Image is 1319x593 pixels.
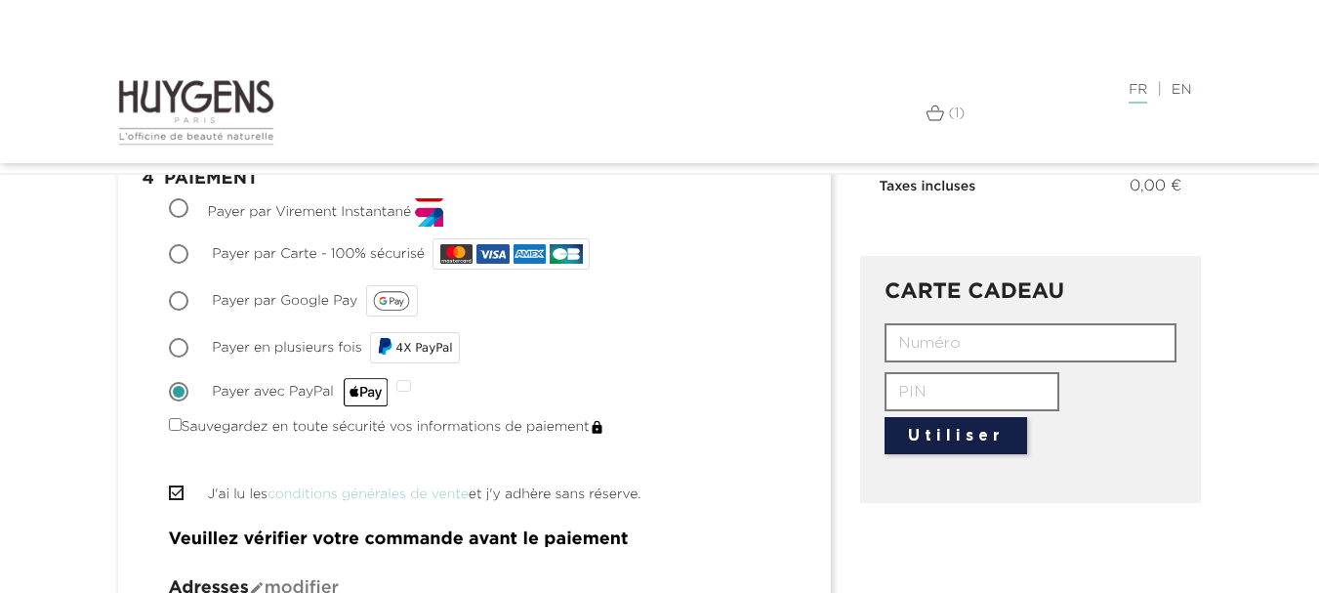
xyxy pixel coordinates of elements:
[169,484,186,501] i: 
[880,198,1182,229] iframe: PayPal Message 3
[590,420,604,435] img: lock
[880,180,976,193] span: Taxes incluses
[885,280,1176,304] h3: CARTE CADEAU
[208,205,412,219] span: Payer par Virement Instantané
[926,106,966,121] a: (1)
[212,247,425,261] span: Payer par Carte - 100% sécurisé
[133,160,816,199] h1: Paiement
[675,78,1202,102] div: |
[212,294,357,308] span: Payer par Google Pay
[118,78,275,147] img: Huygens logo
[550,244,582,264] img: CB_NATIONALE
[476,244,509,264] img: VISA
[1172,83,1191,97] a: EN
[133,160,164,199] span: 4
[212,341,361,355] span: Payer en plusieurs fois
[169,530,780,550] h4: Veuillez vérifier votre commande avant le paiement
[373,291,410,311] img: google_pay
[949,106,966,120] span: (1)
[885,372,1059,411] input: PIN
[440,244,473,264] img: MASTERCARD
[169,418,182,431] input: Sauvegardez en toute sécurité vos informations de paiementlock
[885,323,1176,362] input: Numéro
[1129,83,1147,104] a: FR
[396,341,453,355] span: 4X PayPal
[415,198,443,227] img: 29x29_square_gif.gif
[169,417,604,438] label: Sauvegardez en toute sécurité vos informations de paiement
[208,485,641,505] label: J'ai lu les et j'y adhère sans réserve.
[1130,175,1181,198] span: 0,00 €
[514,244,546,264] img: AMEX
[885,417,1027,454] button: Utiliser
[268,487,469,501] a: conditions générales de vente
[212,385,389,399] span: Payer avec PayPal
